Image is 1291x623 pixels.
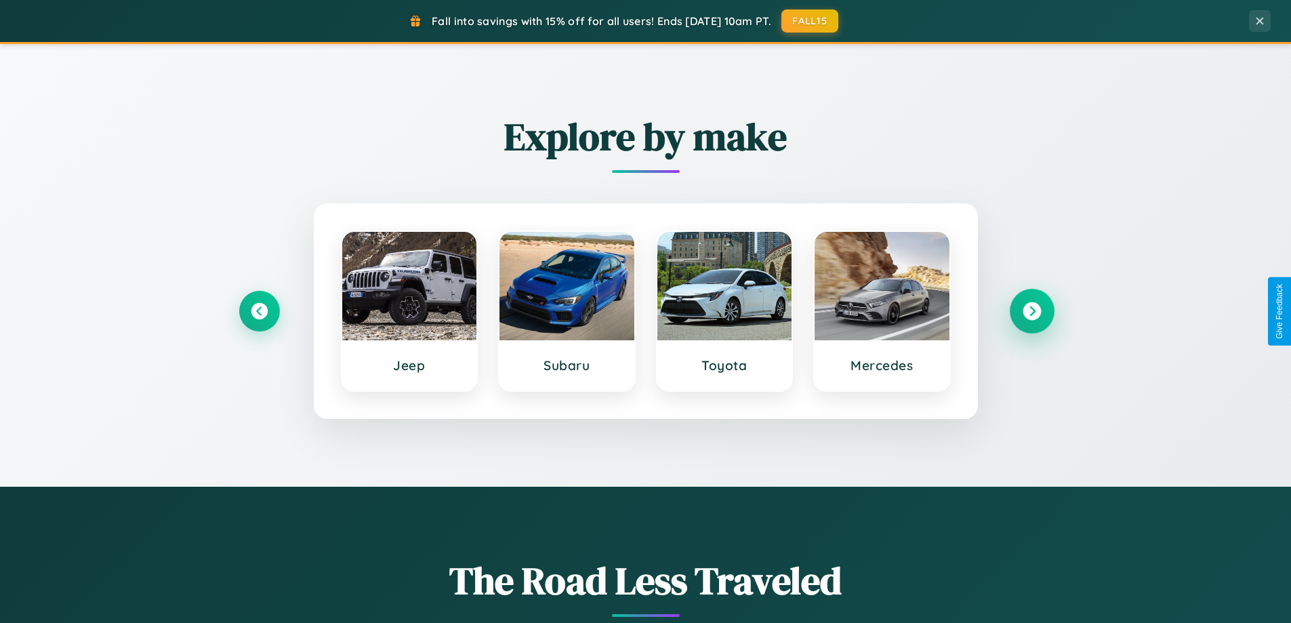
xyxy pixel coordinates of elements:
[781,9,838,33] button: FALL15
[239,110,1052,163] h2: Explore by make
[1275,284,1284,339] div: Give Feedback
[513,357,621,374] h3: Subaru
[828,357,936,374] h3: Mercedes
[356,357,464,374] h3: Jeep
[432,14,771,28] span: Fall into savings with 15% off for all users! Ends [DATE] 10am PT.
[671,357,779,374] h3: Toyota
[239,555,1052,607] h1: The Road Less Traveled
